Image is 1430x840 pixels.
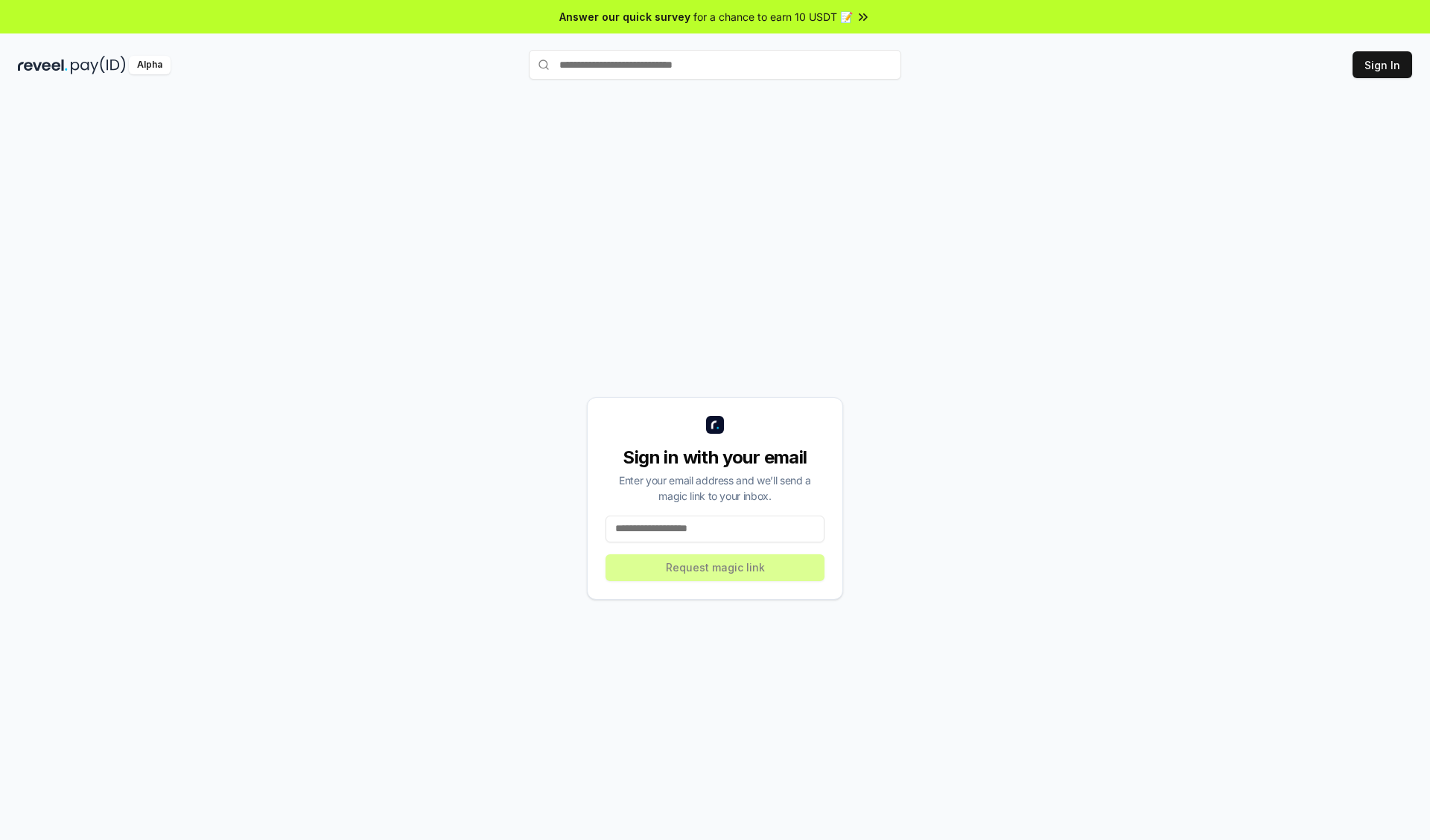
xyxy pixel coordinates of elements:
button: Sign In [1353,51,1412,78]
span: for a chance to earn 10 USDT 📝 [693,9,853,25]
img: logo_small [706,416,724,434]
div: Sign in with your email [606,446,824,469]
img: pay_id [71,56,126,74]
span: Answer our quick survey [559,9,690,25]
div: Enter your email address and we’ll send a magic link to your inbox. [606,472,824,504]
div: Alpha [129,56,171,74]
img: reveel_dark [18,56,68,74]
